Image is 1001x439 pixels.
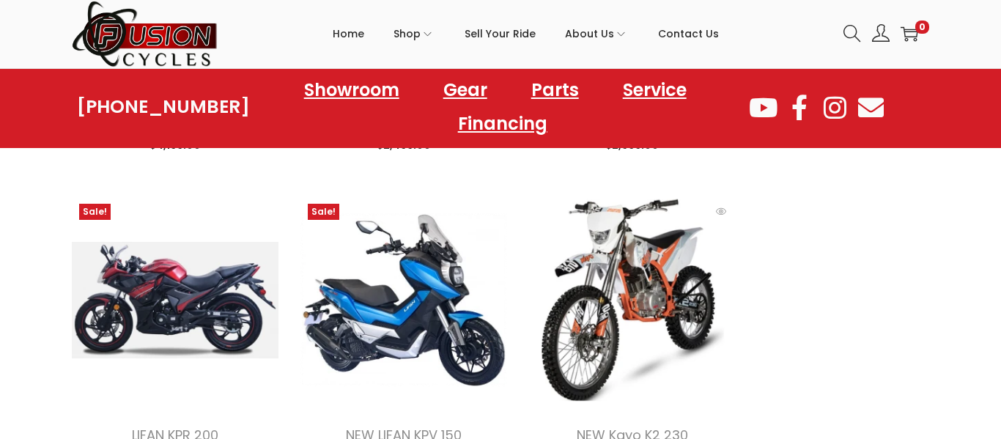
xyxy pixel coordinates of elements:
a: Contact Us [658,1,719,67]
span: $ [377,138,383,152]
a: Financing [443,107,562,141]
span: $ [149,138,156,152]
a: Sell Your Ride [465,1,536,67]
span: Contact Us [658,15,719,52]
a: About Us [565,1,629,67]
span: 2,999.00 [605,138,659,152]
a: Service [608,73,701,107]
span: About Us [565,15,614,52]
a: Shop [394,1,435,67]
span: $ [605,138,612,152]
span: 2,499.00 [377,138,431,152]
a: Gear [429,73,502,107]
a: Showroom [289,73,414,107]
span: 4,199.00 [149,138,201,152]
a: Parts [517,73,594,107]
nav: Menu [250,73,747,141]
span: Home [333,15,364,52]
a: 0 [901,25,918,43]
span: Quick View [706,196,736,226]
nav: Primary navigation [218,1,832,67]
a: [PHONE_NUMBER] [77,97,250,117]
span: Shop [394,15,421,52]
span: Sell Your Ride [465,15,536,52]
a: Home [333,1,364,67]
